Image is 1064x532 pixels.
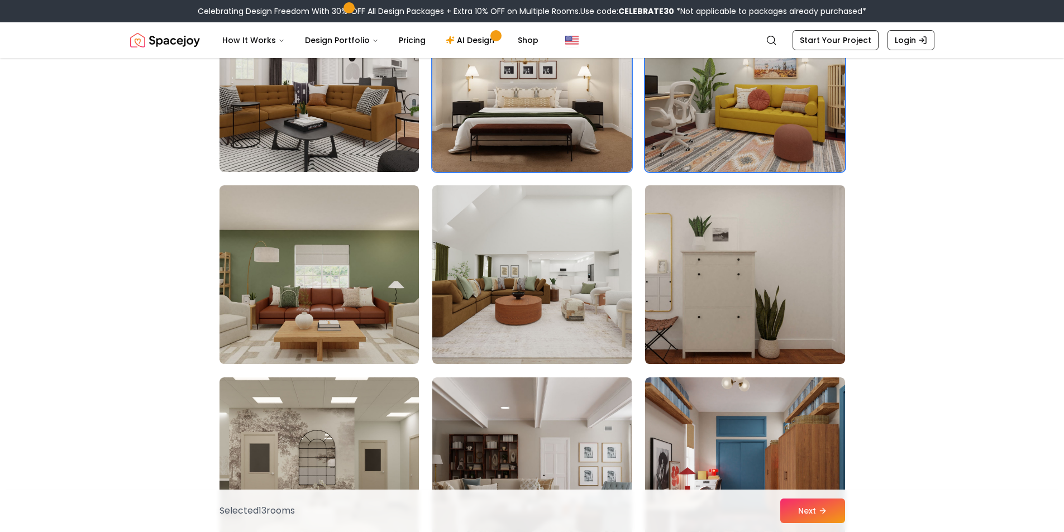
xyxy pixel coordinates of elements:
nav: Global [130,22,934,58]
span: *Not applicable to packages already purchased* [674,6,866,17]
img: Spacejoy Logo [130,29,200,51]
a: Pricing [390,29,435,51]
a: AI Design [437,29,507,51]
b: CELEBRATE30 [618,6,674,17]
button: Design Portfolio [296,29,388,51]
a: Login [888,30,934,50]
nav: Main [213,29,547,51]
span: Use code: [580,6,674,17]
img: Room room-47 [432,185,632,364]
img: United States [565,33,579,47]
a: Shop [509,29,547,51]
img: Room room-48 [640,181,850,368]
p: Selected 13 room s [220,504,295,517]
img: Room room-46 [220,185,419,364]
button: How It Works [213,29,294,51]
a: Spacejoy [130,29,200,51]
button: Next [780,499,845,523]
div: Celebrating Design Freedom With 30% OFF All Design Packages + Extra 10% OFF on Multiple Rooms. [198,6,866,17]
a: Start Your Project [793,30,879,50]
